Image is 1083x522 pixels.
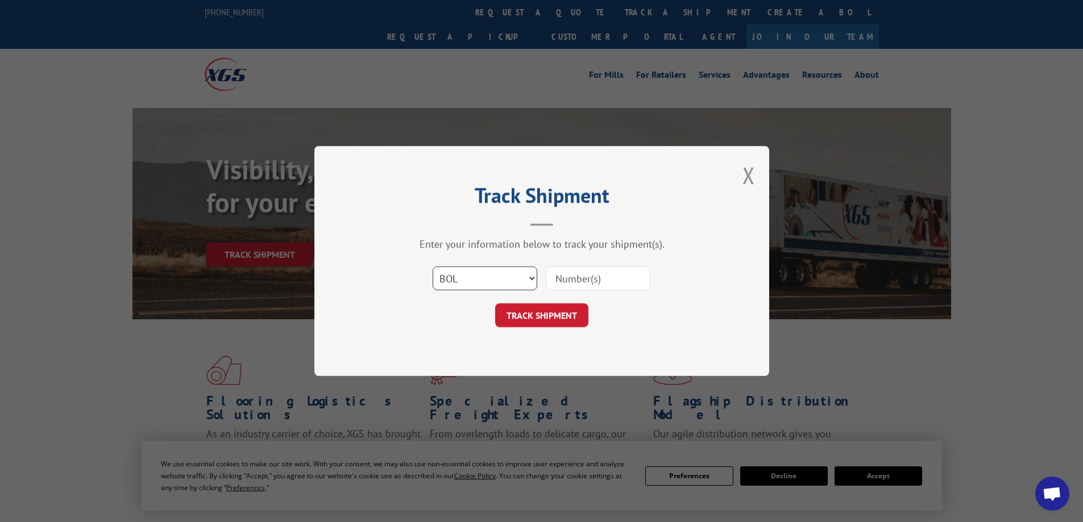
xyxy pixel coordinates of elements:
input: Number(s) [546,266,650,290]
button: Close modal [742,160,755,190]
h2: Track Shipment [371,187,712,209]
button: TRACK SHIPMENT [495,303,588,327]
div: Open chat [1035,477,1069,511]
div: Enter your information below to track your shipment(s). [371,237,712,250]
